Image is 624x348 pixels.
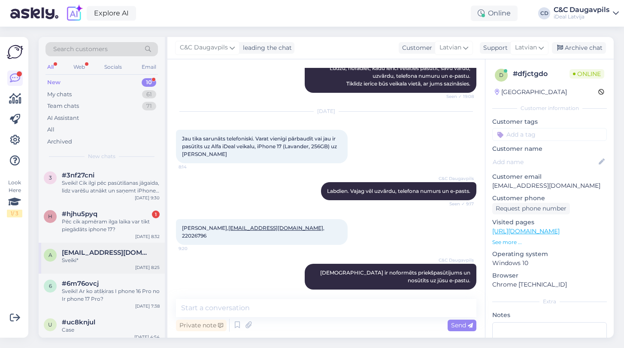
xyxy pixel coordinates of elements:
img: Askly Logo [7,44,23,60]
div: Online [471,6,518,21]
div: All [45,61,55,73]
span: Seen ✓ 9:17 [442,201,474,207]
div: [DATE] 7:38 [135,303,160,309]
div: [DATE] [176,107,476,115]
p: [EMAIL_ADDRESS][DOMAIN_NAME] [492,181,607,190]
div: 1 [152,211,160,218]
span: Seen ✓ 19:08 [442,93,474,100]
p: Customer tags [492,117,607,126]
a: [EMAIL_ADDRESS][DOMAIN_NAME] [228,225,323,231]
span: New chats [88,153,115,160]
span: C&C Daugavpils [439,257,474,263]
span: [PERSON_NAME], , 22026796 [182,225,326,239]
span: 9:20 [179,245,211,252]
span: h [48,213,52,220]
div: Team chats [47,102,79,110]
div: iDeal Latvija [554,13,609,20]
input: Add a tag [492,128,607,141]
p: Windows 10 [492,259,607,268]
span: Search customers [53,45,108,54]
span: C&C Daugavpils [180,43,228,52]
div: 61 [142,90,156,99]
span: 3 [49,174,52,181]
span: C&C Daugavpils [439,175,474,182]
div: New [47,78,61,87]
span: annagiberte@gmail.com [62,249,151,256]
div: 1 / 3 [7,210,22,217]
span: Latvian [439,43,461,52]
span: 8:14 [179,164,211,170]
span: #uc8knjul [62,318,95,326]
div: Socials [103,61,124,73]
div: Archived [47,137,72,146]
span: [DEMOGRAPHIC_DATA] ir noformēts priekšpasūtījums un nosūtīts uz jūsu e-pastu. [320,269,472,284]
div: Email [140,61,158,73]
span: a [48,252,52,258]
div: All [47,125,55,134]
p: Operating system [492,250,607,259]
div: leading the chat [239,43,292,52]
span: Labdien. Vajag vēl uzvārdu, telefona numurs un e-pasts. [327,188,470,194]
div: AI Assistant [47,114,79,122]
span: Latvian [515,43,537,52]
div: Case [62,326,160,334]
div: 10 [142,78,156,87]
a: [URL][DOMAIN_NAME] [492,227,560,235]
p: Customer name [492,144,607,153]
img: explore-ai [65,4,83,22]
div: [DATE] 4:54 [134,334,160,340]
div: Support [480,43,508,52]
div: [DATE] 8:25 [135,264,160,271]
div: Sveiki! Ar ko atšķiras I phone 16 Pro no Ir phone 17 Pro? [62,287,160,303]
span: #6m76ovcj [62,280,99,287]
input: Add name [493,157,597,167]
div: Request phone number [492,203,570,214]
div: Sveiki* [62,256,160,264]
span: #3nf27cni [62,171,94,179]
p: Customer phone [492,194,607,203]
span: 6 [49,283,52,289]
p: Browser [492,271,607,280]
span: #hjhu5pyq [62,210,97,218]
p: See more ... [492,238,607,246]
div: Pēc cik apmēram ilga laika var tikt piegādāts iphone 17? [62,218,160,233]
a: C&C DaugavpilsiDeal Latvija [554,6,619,20]
div: [GEOGRAPHIC_DATA] [495,88,567,97]
div: 71 [142,102,156,110]
span: Jau tika sarunāts telefoniski. Varat vienīgi pārbaudīt vai jau ir pasūtīts uz Alfa iDeal veikalu,... [182,135,338,157]
div: CD [538,7,550,19]
div: # dfjctgdo [513,69,569,79]
span: d [499,72,503,78]
div: Look Here [7,179,22,217]
div: Private note [176,320,227,331]
div: [DATE] 9:30 [135,195,160,201]
span: Online [569,69,604,79]
a: Explore AI [87,6,136,21]
div: Web [72,61,87,73]
div: Customer information [492,104,607,112]
span: 9:33 [442,290,474,296]
p: Customer email [492,172,607,181]
span: u [48,321,52,328]
div: Sveiki! Cik ilgi pēc pasūtīšanas jāgaida, līdz varēšu atnākt un saņemt iPhone 17 Pro Max 1 TB? [62,179,160,195]
div: Customer [399,43,432,52]
div: Archive chat [552,42,606,54]
p: Chrome [TECHNICAL_ID] [492,280,607,289]
p: Notes [492,311,607,320]
div: [DATE] 8:32 [135,233,160,240]
div: Extra [492,298,607,305]
p: Visited pages [492,218,607,227]
div: C&C Daugavpils [554,6,609,13]
span: Send [451,321,473,329]
div: My chats [47,90,72,99]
